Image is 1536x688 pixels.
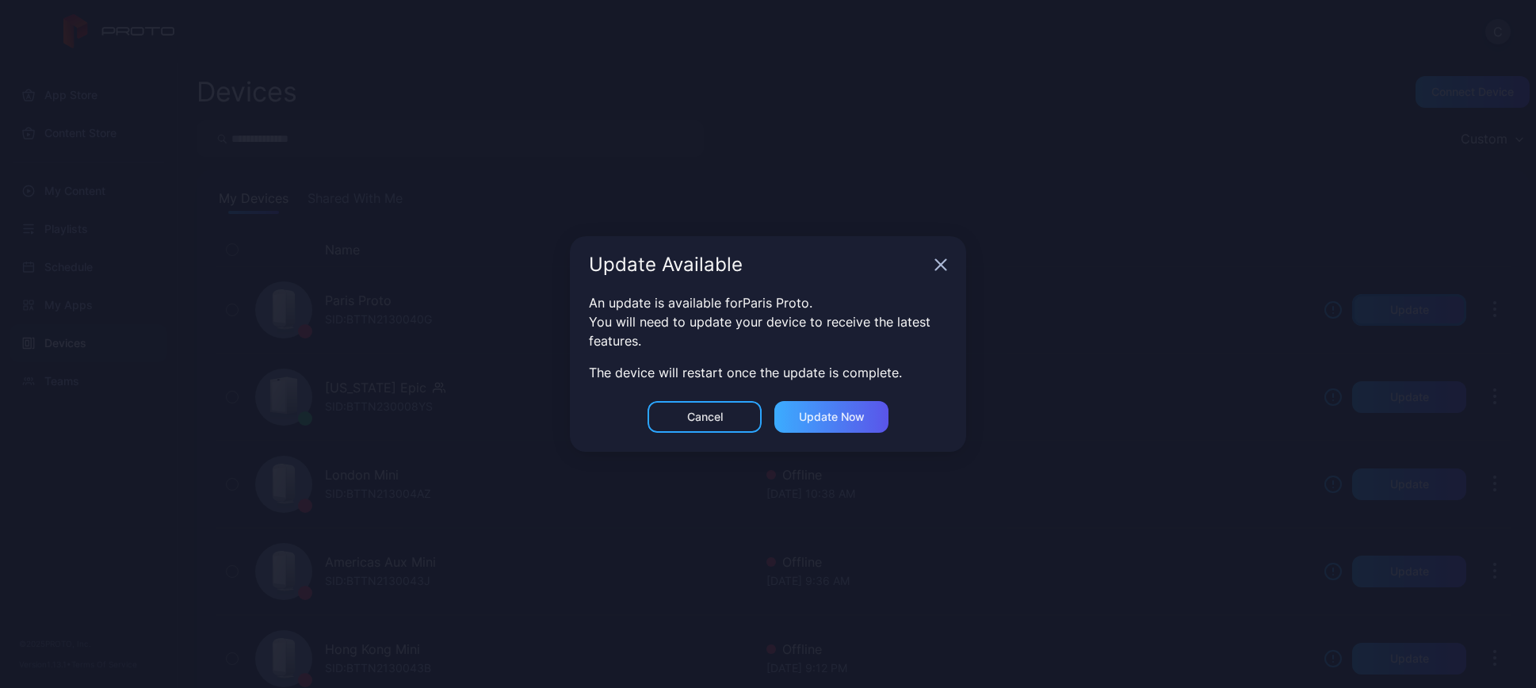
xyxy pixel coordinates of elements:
[589,312,947,350] div: You will need to update your device to receive the latest features.
[589,293,947,312] div: An update is available for Paris Proto .
[687,411,723,423] div: Cancel
[774,401,888,433] button: Update now
[589,363,947,382] div: The device will restart once the update is complete.
[648,401,762,433] button: Cancel
[799,411,865,423] div: Update now
[589,255,928,274] div: Update Available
